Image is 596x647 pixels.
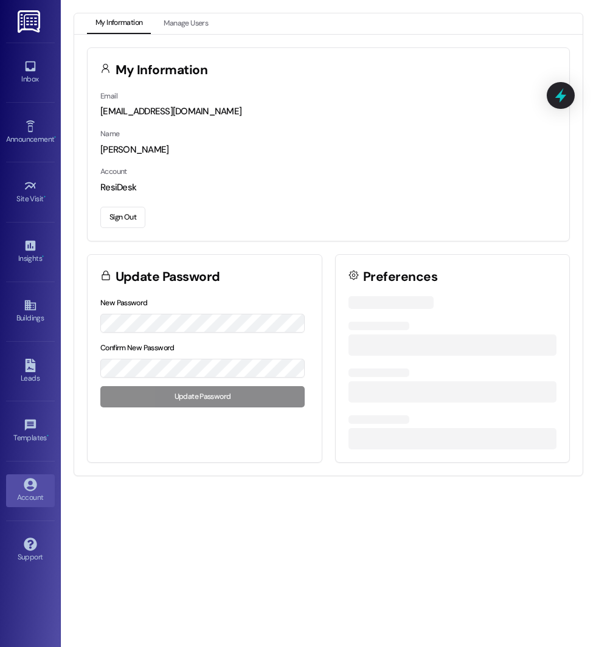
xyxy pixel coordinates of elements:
[6,295,55,328] a: Buildings
[116,64,208,77] h3: My Information
[100,129,120,139] label: Name
[6,235,55,268] a: Insights •
[116,271,220,283] h3: Update Password
[6,474,55,507] a: Account
[100,167,127,176] label: Account
[42,252,44,261] span: •
[18,10,43,33] img: ResiDesk Logo
[100,298,148,308] label: New Password
[44,193,46,201] span: •
[87,13,151,34] button: My Information
[6,355,55,388] a: Leads
[6,534,55,567] a: Support
[100,207,145,228] button: Sign Out
[6,415,55,448] a: Templates •
[47,432,49,440] span: •
[100,91,117,101] label: Email
[100,105,556,118] div: [EMAIL_ADDRESS][DOMAIN_NAME]
[155,13,217,34] button: Manage Users
[100,343,175,353] label: Confirm New Password
[6,56,55,89] a: Inbox
[54,133,56,142] span: •
[363,271,437,283] h3: Preferences
[100,144,556,156] div: [PERSON_NAME]
[6,176,55,209] a: Site Visit •
[100,181,556,194] div: ResiDesk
